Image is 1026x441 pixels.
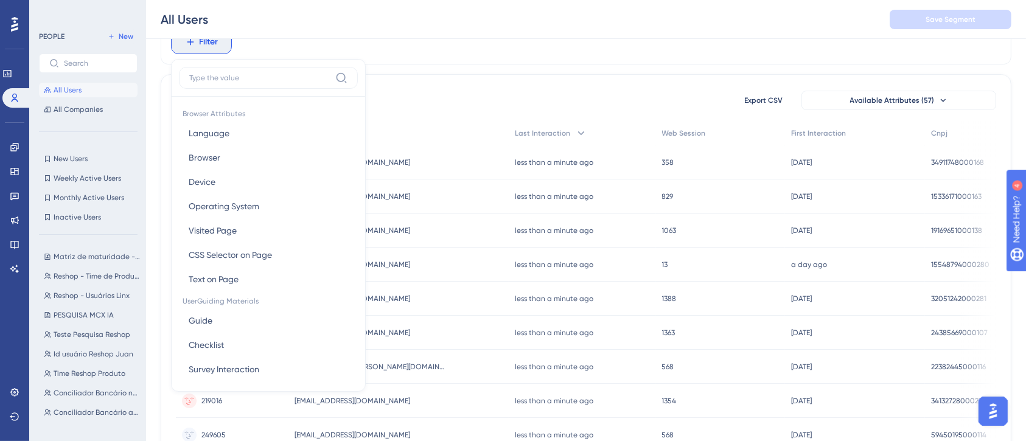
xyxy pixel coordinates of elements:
span: 19169651000138 [931,226,982,235]
span: 829 [662,192,674,201]
span: Visited Page [189,223,237,238]
time: [DATE] [791,158,812,167]
button: Visited Page [179,218,358,243]
button: Language [179,121,358,145]
button: All Companies [39,102,138,117]
span: 568 [662,362,674,372]
time: less than a minute ago [515,294,593,303]
span: Last Interaction [515,128,570,138]
span: Conciliador Bancário antigo ativado [54,408,140,417]
span: 1063 [662,226,677,235]
span: Browser Attributes [179,104,358,121]
span: Language [189,126,229,141]
span: 34132728000270 [931,396,987,406]
button: Checklist [179,333,358,357]
button: Available Attributes (57) [801,91,996,110]
span: [EMAIL_ADDRESS][DOMAIN_NAME] [295,430,410,440]
time: less than a minute ago [515,328,593,337]
button: Conciliador Bancário antigo ativado [39,405,145,420]
span: 59450195000114 [931,430,986,440]
span: Browser [189,150,220,165]
button: All Users [39,83,138,97]
time: less than a minute ago [515,158,593,167]
time: [DATE] [791,192,812,201]
button: Reshop - Usuários Linx [39,288,145,303]
span: Save Segment [926,15,975,24]
span: Text on Page [189,272,239,286]
span: Device [189,175,215,189]
div: 4 [85,6,88,16]
time: a day ago [791,260,827,269]
span: Export CSV [745,95,783,105]
button: Id usuário Reshop Juan [39,347,145,361]
span: All Users [54,85,82,95]
span: 249605 [201,430,226,440]
button: Save Segment [890,10,1011,29]
span: 15336171000163 [931,192,982,201]
span: 568 [662,430,674,440]
span: 24385669000107 [931,328,988,338]
span: 219016 [201,396,222,406]
button: Survey Interaction [179,357,358,381]
div: PEOPLE [39,32,65,41]
span: 22382445000116 [931,362,986,372]
span: Checklist [189,338,224,352]
span: Monthly Active Users [54,193,124,203]
span: Inactive Users [54,212,101,222]
span: 358 [662,158,674,167]
input: Search [64,59,127,68]
span: Web Session [662,128,706,138]
time: [DATE] [791,226,812,235]
span: Teste Pesquisa Reshop [54,330,130,339]
button: Conciliador Bancário novo ativado [39,386,145,400]
button: Monthly Active Users [39,190,138,205]
button: PESQUISA MCX IA [39,308,145,322]
span: CSS Selector on Page [189,248,272,262]
span: PESQUISA MCX IA [54,310,114,320]
span: Time Reshop Produto [54,369,125,378]
span: Conciliador Bancário novo ativado [54,388,140,398]
time: [DATE] [791,397,812,405]
span: 1363 [662,328,675,338]
span: 32051242000281 [931,294,986,304]
button: Teste Pesquisa Reshop [39,327,145,342]
span: Weekly Active Users [54,173,121,183]
button: New [103,29,138,44]
button: Matriz de maturidade - FRQ [39,249,145,264]
span: Id usuário Reshop Juan [54,349,133,359]
time: [DATE] [791,294,812,303]
div: All Users [161,11,208,28]
span: Available Attributes (57) [850,95,935,105]
button: Device [179,170,358,194]
span: Filter [200,35,218,49]
button: Text on Page [179,267,358,291]
span: UserGuiding Materials [179,291,358,308]
time: [DATE] [791,328,812,337]
span: Survey Interaction [189,362,259,377]
span: Cnpj [931,128,947,138]
span: 1388 [662,294,677,304]
span: New [119,32,133,41]
span: Need Help? [29,3,76,18]
button: Time Reshop Produto [39,366,145,381]
span: 1354 [662,396,677,406]
button: New Users [39,151,138,166]
span: Reshop - Usuários Linx [54,291,130,300]
span: 15548794000280 [931,260,989,269]
button: Weekly Active Users [39,171,138,186]
span: Reshop - Time de Produtos [54,271,140,281]
button: Guide [179,308,358,333]
span: Guide [189,313,212,328]
time: [DATE] [791,363,812,371]
time: less than a minute ago [515,226,593,235]
span: 13 [662,260,668,269]
button: Operating System [179,194,358,218]
time: [DATE] [791,431,812,439]
time: less than a minute ago [515,431,593,439]
time: less than a minute ago [515,397,593,405]
button: Browser [179,145,358,170]
button: Filter [171,30,232,54]
span: [EMAIL_ADDRESS][DOMAIN_NAME] [295,396,410,406]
